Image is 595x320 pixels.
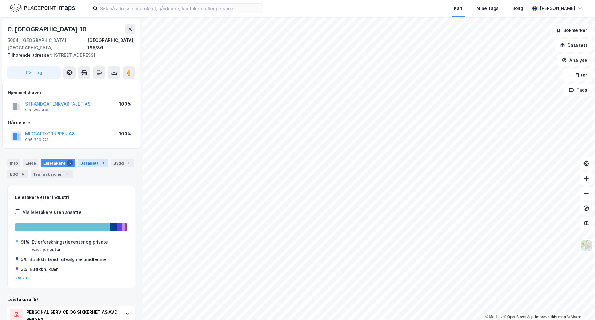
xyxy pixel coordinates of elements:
[20,171,26,177] div: 4
[87,37,135,52] div: [GEOGRAPHIC_DATA], 165/36
[551,24,593,37] button: Bokmerker
[8,119,135,126] div: Gårdeiere
[125,160,131,166] div: 1
[67,160,73,166] div: 5
[119,100,131,108] div: 100%
[7,66,61,79] button: Tag
[119,130,131,137] div: 100%
[29,256,108,263] div: Butikkh. bredt utvalg nær.midler mv.
[555,39,593,52] button: Datasett
[78,159,108,167] div: Datasett
[111,159,134,167] div: Bygg
[7,52,130,59] div: [STREET_ADDRESS]
[30,266,58,273] div: Butikkh. klær
[64,171,71,177] div: 6
[557,54,593,66] button: Analyse
[21,256,27,263] div: 5%
[10,3,75,14] img: logo.f888ab2527a4732fd821a326f86c7f29.svg
[25,137,49,142] div: 995 390 221
[21,266,27,273] div: 3%
[7,170,28,178] div: ESG
[564,84,593,96] button: Tags
[25,108,50,113] div: 976 292 405
[23,159,38,167] div: Eiere
[100,160,106,166] div: 1
[580,240,592,251] img: Z
[32,238,127,253] div: Etterforskningstjenester og private vakttjenester
[540,5,575,12] div: [PERSON_NAME]
[535,315,566,319] a: Improve this map
[98,4,263,13] input: Søk på adresse, matrikkel, gårdeiere, leietakere eller personer
[504,315,534,319] a: OpenStreetMap
[512,5,523,12] div: Bolig
[476,5,499,12] div: Mine Tags
[16,276,30,281] button: Og 2 til
[563,69,593,81] button: Filter
[7,159,20,167] div: Info
[7,37,87,52] div: 5004, [GEOGRAPHIC_DATA], [GEOGRAPHIC_DATA]
[564,290,595,320] iframe: Chat Widget
[564,290,595,320] div: Kontrollprogram for chat
[41,159,75,167] div: Leietakere
[7,296,135,303] div: Leietakere (5)
[21,238,29,246] div: 91%
[7,24,87,34] div: C. [GEOGRAPHIC_DATA] 10
[485,315,502,319] a: Mapbox
[454,5,463,12] div: Kart
[8,89,135,97] div: Hjemmelshaver
[15,194,127,201] div: Leietakere etter industri
[23,209,82,216] div: Vis leietakere uten ansatte
[7,52,53,58] span: Tilhørende adresser:
[31,170,73,178] div: Transaksjoner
